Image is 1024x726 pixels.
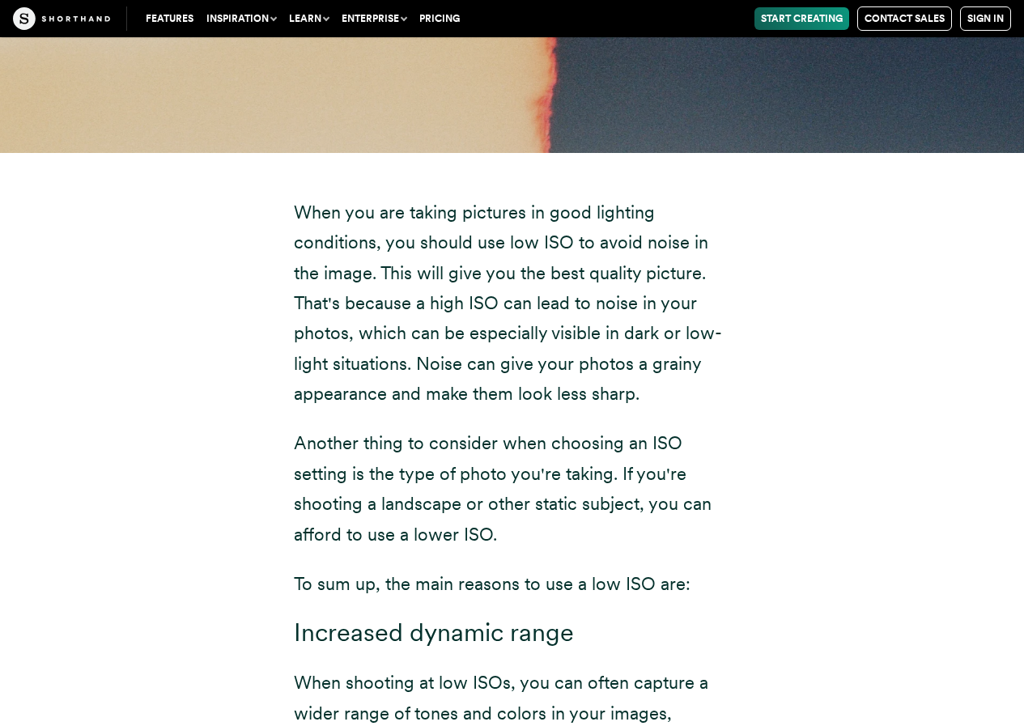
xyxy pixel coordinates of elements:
img: The Craft [13,7,110,30]
p: When you are taking pictures in good lighting conditions, you should use low ISO to avoid noise i... [294,197,731,410]
a: Start Creating [754,7,849,30]
a: Contact Sales [857,6,952,31]
a: Features [139,7,200,30]
button: Inspiration [200,7,283,30]
button: Learn [283,7,335,30]
a: Pricing [413,7,466,30]
p: Another thing to consider when choosing an ISO setting is the type of photo you're taking. If you... [294,428,731,550]
a: Sign in [960,6,1011,31]
p: To sum up, the main reasons to use a low ISO are: [294,569,731,599]
button: Enterprise [335,7,413,30]
h3: Increased dynamic range [294,618,731,648]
